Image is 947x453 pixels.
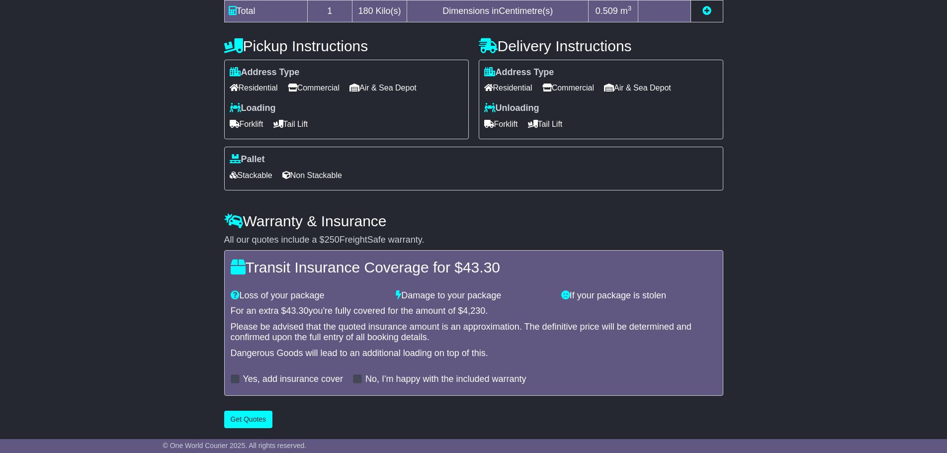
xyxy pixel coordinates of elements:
span: Non Stackable [282,168,342,183]
label: Pallet [230,154,265,165]
span: Forklift [484,116,518,132]
div: Damage to your package [391,290,556,301]
span: Air & Sea Depot [604,80,671,95]
sup: 3 [628,4,632,12]
div: If your package is stolen [556,290,722,301]
label: Address Type [230,67,300,78]
label: Loading [230,103,276,114]
span: m [620,6,632,16]
span: 43.30 [286,306,309,316]
span: Forklift [230,116,263,132]
div: Dangerous Goods will lead to an additional loading on top of this. [231,348,717,359]
span: 43.30 [463,259,500,275]
span: 180 [358,6,373,16]
h4: Delivery Instructions [479,38,723,54]
div: All our quotes include a $ FreightSafe warranty. [224,235,723,246]
label: Yes, add insurance cover [243,374,343,385]
div: Please be advised that the quoted insurance amount is an approximation. The definitive price will... [231,322,717,343]
button: Get Quotes [224,411,273,428]
span: 0.509 [596,6,618,16]
span: Tail Lift [528,116,563,132]
h4: Pickup Instructions [224,38,469,54]
h4: Transit Insurance Coverage for $ [231,259,717,275]
label: No, I'm happy with the included warranty [365,374,526,385]
label: Address Type [484,67,554,78]
span: Residential [230,80,278,95]
span: Commercial [288,80,340,95]
a: Add new item [702,6,711,16]
span: 4,230 [463,306,485,316]
span: Residential [484,80,532,95]
span: 250 [325,235,340,245]
div: Loss of your package [226,290,391,301]
div: For an extra $ you're fully covered for the amount of $ . [231,306,717,317]
label: Unloading [484,103,539,114]
span: Commercial [542,80,594,95]
h4: Warranty & Insurance [224,213,723,229]
span: © One World Courier 2025. All rights reserved. [163,442,307,450]
span: Tail Lift [273,116,308,132]
span: Air & Sea Depot [349,80,417,95]
span: Stackable [230,168,272,183]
